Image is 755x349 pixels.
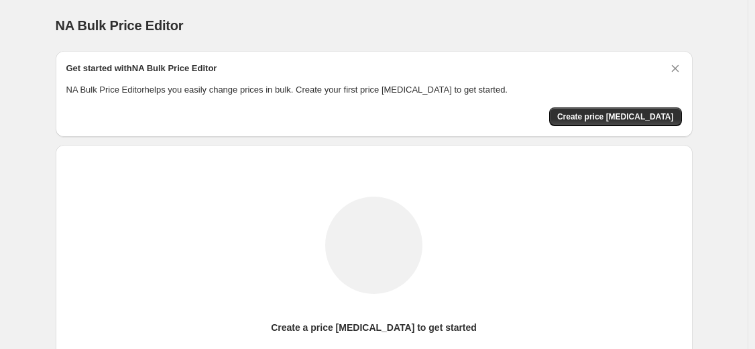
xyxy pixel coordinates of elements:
[669,62,682,75] button: Dismiss card
[66,83,682,97] p: NA Bulk Price Editor helps you easily change prices in bulk. Create your first price [MEDICAL_DAT...
[66,62,217,75] h2: Get started with NA Bulk Price Editor
[56,18,184,33] span: NA Bulk Price Editor
[557,111,674,122] span: Create price [MEDICAL_DATA]
[271,321,477,334] p: Create a price [MEDICAL_DATA] to get started
[549,107,682,126] button: Create price change job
